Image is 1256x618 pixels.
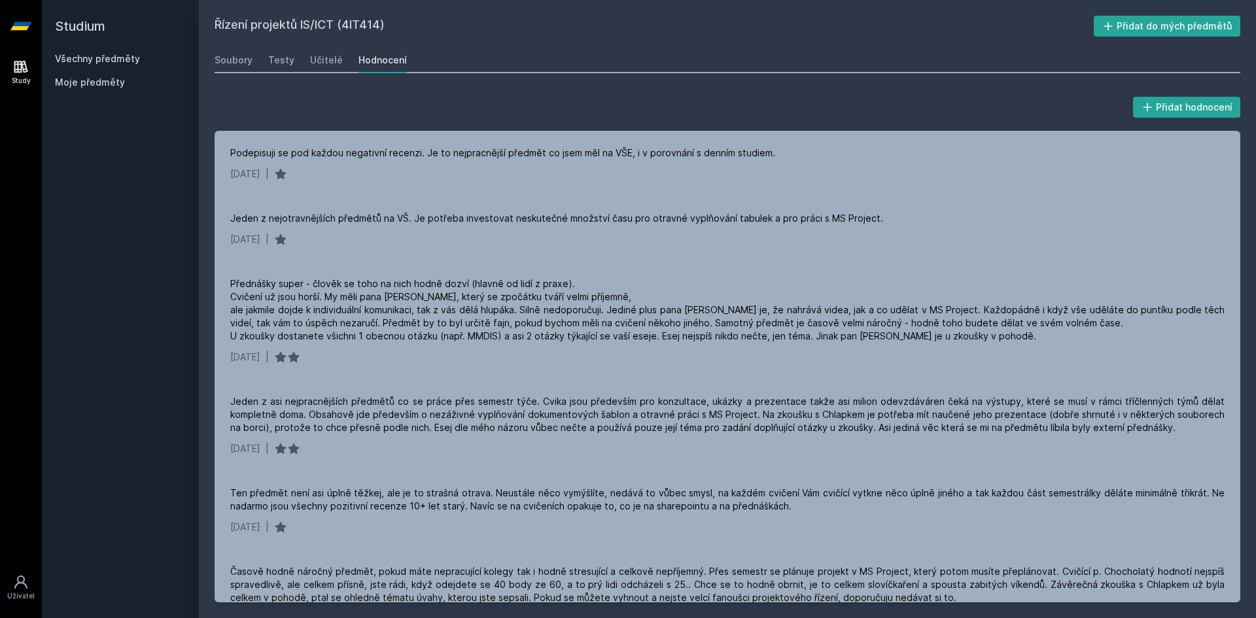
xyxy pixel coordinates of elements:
div: [DATE] [230,521,260,534]
div: Jeden z asi nejpracnějších předmětů co se práce přes semestr týče. Cvika jsou především pro konzu... [230,395,1225,434]
a: Study [3,52,39,92]
button: Přidat hodnocení [1133,97,1241,118]
div: | [266,521,269,534]
div: [DATE] [230,233,260,246]
div: | [266,167,269,180]
div: Přednášky super - člověk se toho na nich hodně dozví (hlavně od lidí z praxe). Cvičení už jsou ho... [230,277,1225,343]
div: [DATE] [230,167,260,180]
a: Všechny předměty [55,53,140,64]
div: [DATE] [230,442,260,455]
div: Časově hodně náročný předmět, pokud máte nepracující kolegy tak i hodně stresující a celkově nepř... [230,565,1225,604]
div: Uživatel [7,591,35,601]
a: Učitelé [310,47,343,73]
div: Hodnocení [358,54,407,67]
span: Moje předměty [55,76,125,89]
div: Study [12,76,31,86]
div: | [266,442,269,455]
div: Jeden z nejotravnějších předmětů na VŠ. Je potřeba investovat neskutečné množství času pro otravn... [230,212,883,225]
button: Přidat do mých předmětů [1094,16,1241,37]
h2: Řízení projektů IS/ICT (4IT414) [215,16,1094,37]
div: Podepisuji se pod každou negativní recenzi. Je to nejpracnější předmět co jsem měl na VŠE, i v po... [230,146,775,160]
a: Testy [268,47,294,73]
div: [DATE] [230,351,260,364]
a: Uživatel [3,568,39,608]
a: Soubory [215,47,253,73]
div: Testy [268,54,294,67]
a: Hodnocení [358,47,407,73]
div: | [266,351,269,364]
div: Soubory [215,54,253,67]
div: | [266,233,269,246]
div: Učitelé [310,54,343,67]
div: Ten předmět není asi úplně těžkej, ale je to strašná otrava. Neustále něco vymýšlíte, nedává to v... [230,487,1225,513]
